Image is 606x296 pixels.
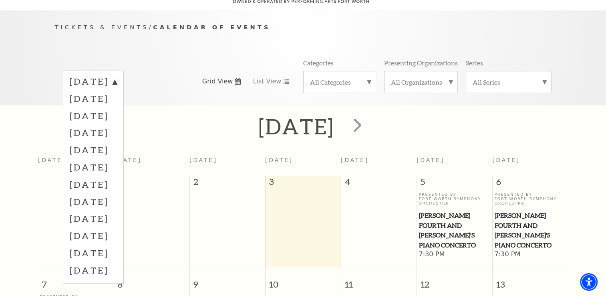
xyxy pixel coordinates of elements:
span: Grid View [202,77,233,86]
label: [DATE] [70,193,117,210]
span: 12 [417,267,492,295]
span: 5 [417,176,492,192]
span: 7:30 PM [494,250,566,259]
label: [DATE] [70,141,117,158]
label: [DATE] [70,90,117,107]
span: 1 [114,176,189,192]
label: [DATE] [70,124,117,141]
span: [PERSON_NAME] Fourth and [PERSON_NAME]'s Piano Concerto [495,211,566,250]
span: 11 [341,267,417,295]
span: Calendar of Events [153,24,270,30]
p: Series [466,59,483,67]
span: 10 [266,267,341,295]
span: [DATE] [341,157,369,163]
span: 2 [190,176,265,192]
span: 8 [114,267,189,295]
label: All Categories [310,78,369,86]
span: 6 [493,176,568,192]
p: Presented By Fort Worth Symphony Orchestra [419,192,490,206]
p: Presenting Organizations [384,59,458,67]
label: [DATE] [70,210,117,227]
label: [DATE] [70,158,117,176]
span: 7:30 PM [419,250,490,259]
span: Tickets & Events [55,24,149,30]
span: [DATE] [265,157,293,163]
span: [DATE] [189,157,217,163]
label: [DATE] [70,75,117,90]
span: [PERSON_NAME] Fourth and [PERSON_NAME]'s Piano Concerto [419,211,490,250]
p: Categories [303,59,334,67]
p: / [55,22,552,32]
h2: [DATE] [258,114,334,139]
label: [DATE] [70,107,117,124]
label: [DATE] [70,227,117,244]
th: [DATE] [38,152,114,176]
span: [DATE] [114,157,142,163]
span: [DATE] [492,157,520,163]
span: [DATE] [417,157,445,163]
span: 9 [190,267,265,295]
button: next [342,112,371,141]
label: [DATE] [70,176,117,193]
span: 3 [266,176,341,192]
label: [DATE] [70,244,117,262]
label: All Series [473,78,545,86]
label: [DATE] [70,262,117,279]
span: List View [253,77,281,86]
p: Presented By Fort Worth Symphony Orchestra [494,192,566,206]
span: 7 [38,267,114,295]
span: 4 [341,176,417,192]
label: All Organizations [391,78,451,86]
div: Accessibility Menu [580,273,598,291]
span: 13 [493,267,568,295]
